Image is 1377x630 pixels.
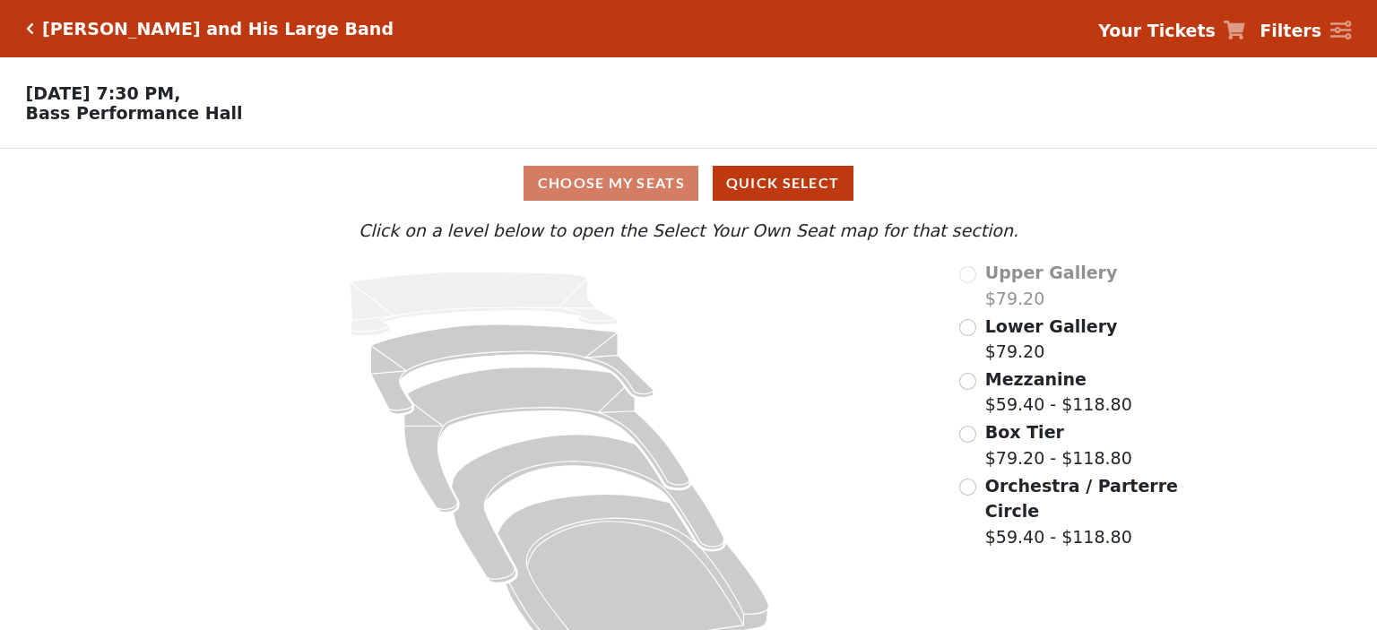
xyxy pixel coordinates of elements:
label: $79.20 [985,314,1118,365]
path: Lower Gallery - Seats Available: 208 [371,324,654,414]
a: Your Tickets [1098,18,1245,44]
p: Click on a level below to open the Select Your Own Seat map for that section. [185,218,1192,244]
span: Upper Gallery [985,263,1118,282]
span: Mezzanine [985,369,1087,389]
label: $79.20 - $118.80 [985,419,1132,470]
span: Box Tier [985,422,1064,442]
strong: Filters [1260,21,1321,40]
span: Lower Gallery [985,316,1118,336]
strong: Your Tickets [1098,21,1216,40]
path: Upper Gallery - Seats Available: 0 [351,272,618,336]
button: Quick Select [713,166,853,201]
label: $59.40 - $118.80 [985,473,1181,550]
h5: [PERSON_NAME] and His Large Band [42,19,394,39]
a: Filters [1260,18,1351,44]
span: Orchestra / Parterre Circle [985,476,1178,522]
label: $59.40 - $118.80 [985,367,1132,418]
label: $79.20 [985,260,1118,311]
a: Click here to go back to filters [26,22,34,35]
